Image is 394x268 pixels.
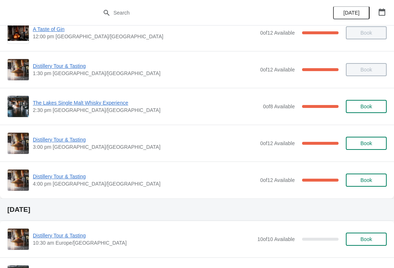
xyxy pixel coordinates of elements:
span: 10:30 am Europe/[GEOGRAPHIC_DATA] [33,239,254,246]
span: 1:30 pm [GEOGRAPHIC_DATA]/[GEOGRAPHIC_DATA] [33,70,256,77]
img: Distillery Tour & Tasting | | 4:00 pm Europe/London [8,170,29,191]
span: Distillery Tour & Tasting [33,232,254,239]
span: 0 of 12 Available [260,140,295,146]
img: Distillery Tour & Tasting | | 10:30 am Europe/London [8,229,29,250]
span: 12:00 pm [GEOGRAPHIC_DATA]/[GEOGRAPHIC_DATA] [33,33,256,40]
button: Book [346,100,387,113]
span: Distillery Tour & Tasting [33,62,256,70]
span: 10 of 10 Available [257,236,295,242]
span: 0 of 12 Available [260,177,295,183]
button: Book [346,137,387,150]
span: Book [360,104,372,109]
span: 0 of 12 Available [260,67,295,73]
span: Distillery Tour & Tasting [33,136,256,143]
span: A Taste of Gin [33,26,256,33]
span: 3:00 pm [GEOGRAPHIC_DATA]/[GEOGRAPHIC_DATA] [33,143,256,151]
span: 0 of 8 Available [263,104,295,109]
span: 2:30 pm [GEOGRAPHIC_DATA]/[GEOGRAPHIC_DATA] [33,106,259,114]
span: The Lakes Single Malt Whisky Experience [33,99,259,106]
h2: [DATE] [7,206,387,213]
span: Book [360,140,372,146]
img: Distillery Tour & Tasting | | 1:30 pm Europe/London [8,59,29,80]
button: Book [346,233,387,246]
span: Book [360,177,372,183]
input: Search [113,6,295,19]
span: 4:00 pm [GEOGRAPHIC_DATA]/[GEOGRAPHIC_DATA] [33,180,256,187]
img: The Lakes Single Malt Whisky Experience | | 2:30 pm Europe/London [8,96,29,117]
button: Book [346,174,387,187]
span: Book [360,236,372,242]
img: Distillery Tour & Tasting | | 3:00 pm Europe/London [8,133,29,154]
span: Distillery Tour & Tasting [33,173,256,180]
span: [DATE] [343,10,359,16]
button: [DATE] [333,6,370,19]
span: 0 of 12 Available [260,30,295,36]
img: A Taste of Gin | | 12:00 pm Europe/London [8,25,29,41]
